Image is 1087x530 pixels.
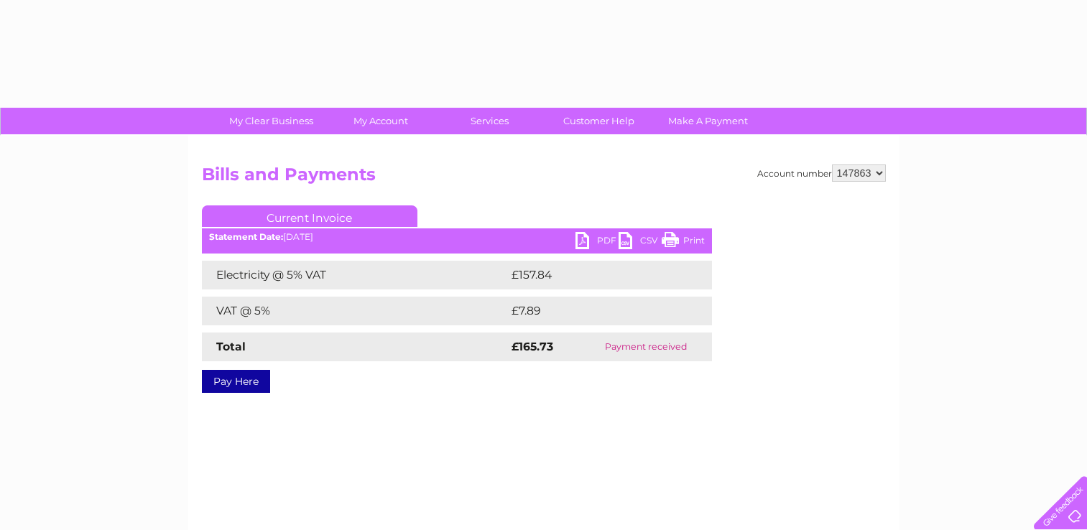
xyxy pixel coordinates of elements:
[649,108,767,134] a: Make A Payment
[202,205,417,227] a: Current Invoice
[202,232,712,242] div: [DATE]
[662,232,705,253] a: Print
[512,340,553,353] strong: £165.73
[216,340,246,353] strong: Total
[580,333,711,361] td: Payment received
[508,261,685,289] td: £157.84
[540,108,658,134] a: Customer Help
[321,108,440,134] a: My Account
[508,297,678,325] td: £7.89
[757,164,886,182] div: Account number
[202,297,508,325] td: VAT @ 5%
[430,108,549,134] a: Services
[202,261,508,289] td: Electricity @ 5% VAT
[202,370,270,393] a: Pay Here
[202,164,886,192] h2: Bills and Payments
[575,232,619,253] a: PDF
[209,231,283,242] b: Statement Date:
[619,232,662,253] a: CSV
[212,108,330,134] a: My Clear Business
